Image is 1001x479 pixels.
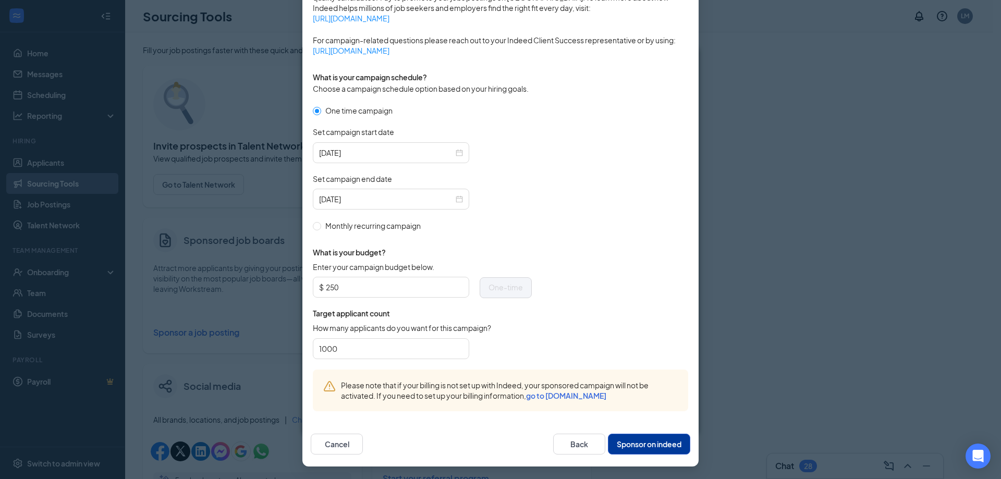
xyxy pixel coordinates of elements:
span: One-time [489,283,523,292]
svg: Warning [323,380,336,392]
span: $ [319,279,324,295]
span: One time campaign [321,105,397,116]
span: Set campaign start date [313,127,394,137]
span: Set campaign end date [313,174,392,184]
span: Target applicant count [313,308,532,318]
span: What is your campaign schedule? [313,72,427,82]
input: 2025-08-26 [319,147,454,158]
a: [URL][DOMAIN_NAME] [313,45,688,56]
span: For campaign-related questions please reach out to your Indeed Client Success representative or b... [313,35,688,56]
a: go to [DOMAIN_NAME] [526,391,606,400]
span: What is your budget? [313,247,532,257]
input: 2025-09-25 [319,193,454,205]
span: Enter your campaign budget below. [313,262,434,272]
div: Open Intercom Messenger [966,444,991,469]
button: Back [553,434,605,455]
span: Please note that if your billing is not set up with Indeed, your sponsored campaign will not be a... [341,380,678,401]
button: Cancel [311,434,363,455]
span: Choose a campaign schedule option based on your hiring goals. [313,84,529,93]
span: Monthly recurring campaign [321,220,425,231]
span: How many applicants do you want for this campaign? [313,323,491,333]
button: Sponsor on indeed [608,434,690,455]
a: [URL][DOMAIN_NAME] [313,13,688,23]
